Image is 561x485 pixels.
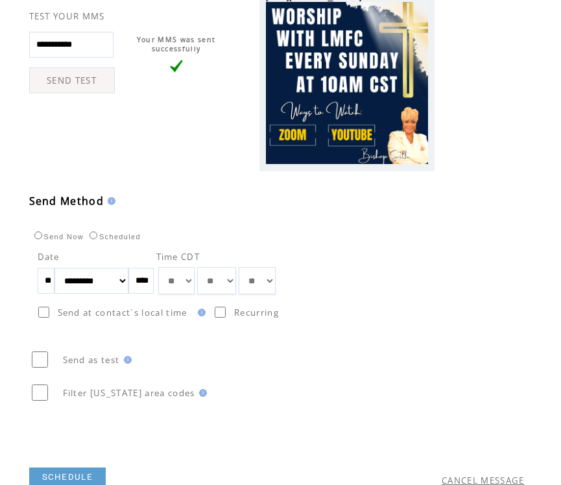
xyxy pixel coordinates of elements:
[90,231,97,239] input: Scheduled
[29,67,115,93] a: SEND TEST
[29,194,104,208] span: Send Method
[38,251,60,263] span: Date
[58,307,187,318] span: Send at contact`s local time
[234,307,279,318] span: Recurring
[29,10,105,22] span: TEST YOUR MMS
[63,387,195,399] span: Filter [US_STATE] area codes
[195,389,207,397] img: help.gif
[156,251,200,263] span: Time CDT
[137,35,216,53] span: Your MMS was sent successfully
[170,60,183,73] img: vLarge.png
[31,233,84,241] label: Send Now
[34,231,42,239] input: Send Now
[120,356,132,364] img: help.gif
[104,197,115,205] img: help.gif
[194,309,206,316] img: help.gif
[63,354,120,366] span: Send as test
[86,233,141,241] label: Scheduled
